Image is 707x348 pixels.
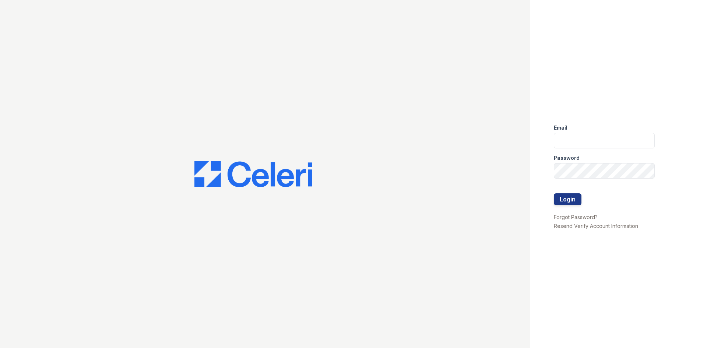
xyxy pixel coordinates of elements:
[554,154,580,162] label: Password
[194,161,312,187] img: CE_Logo_Blue-a8612792a0a2168367f1c8372b55b34899dd931a85d93a1a3d3e32e68fde9ad4.png
[554,193,581,205] button: Login
[554,214,598,220] a: Forgot Password?
[554,223,638,229] a: Resend Verify Account Information
[554,124,567,131] label: Email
